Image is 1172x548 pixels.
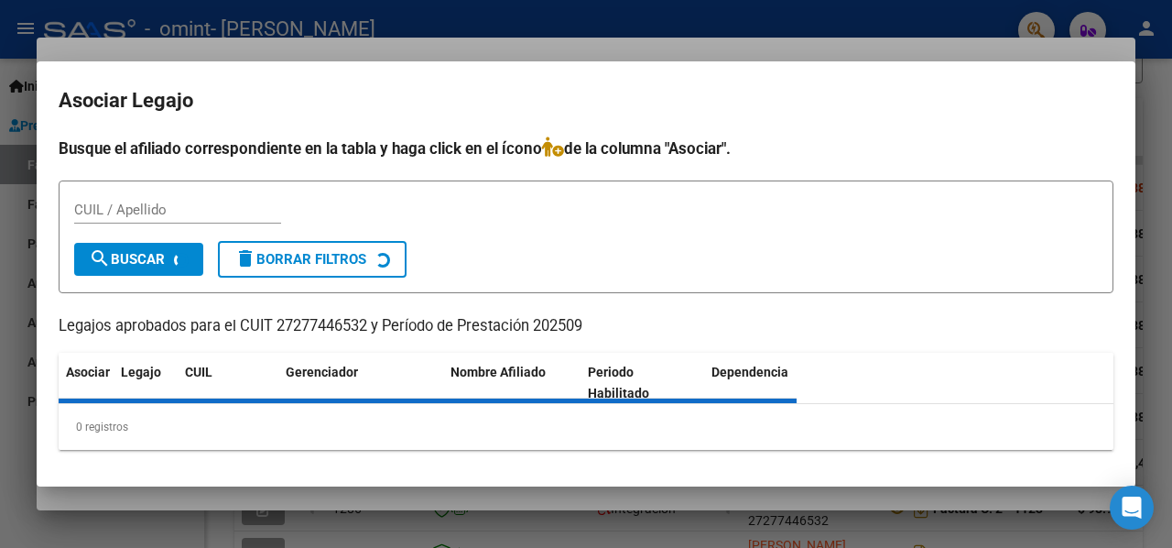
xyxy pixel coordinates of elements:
[234,247,256,269] mat-icon: delete
[66,365,110,379] span: Asociar
[704,353,841,413] datatable-header-cell: Dependencia
[588,365,649,400] span: Periodo Habilitado
[234,251,366,268] span: Borrar Filtros
[59,315,1113,338] p: Legajos aprobados para el CUIT 27277446532 y Período de Prestación 202509
[278,353,443,413] datatable-header-cell: Gerenciador
[121,365,161,379] span: Legajo
[443,353,581,413] datatable-header-cell: Nombre Afiliado
[114,353,178,413] datatable-header-cell: Legajo
[59,83,1113,118] h2: Asociar Legajo
[711,365,788,379] span: Dependencia
[74,243,203,276] button: Buscar
[59,353,114,413] datatable-header-cell: Asociar
[218,241,407,278] button: Borrar Filtros
[581,353,704,413] datatable-header-cell: Periodo Habilitado
[59,404,1113,450] div: 0 registros
[59,137,1113,160] h4: Busque el afiliado correspondiente en la tabla y haga click en el ícono de la columna "Asociar".
[450,365,546,379] span: Nombre Afiliado
[89,251,165,268] span: Buscar
[178,353,278,413] datatable-header-cell: CUIL
[1110,486,1154,530] div: Open Intercom Messenger
[89,247,111,269] mat-icon: search
[185,365,212,379] span: CUIL
[286,365,358,379] span: Gerenciador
